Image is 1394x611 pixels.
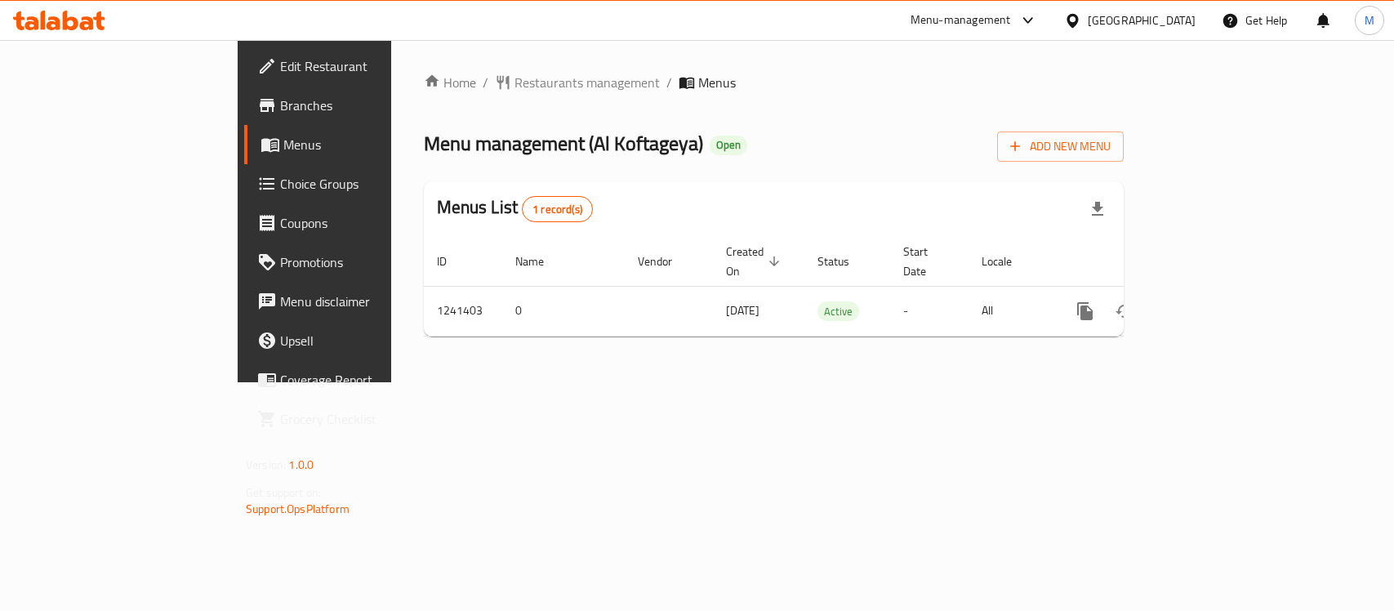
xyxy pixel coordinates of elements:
a: Choice Groups [244,164,470,203]
span: Get support on: [246,482,321,503]
button: Add New Menu [997,132,1124,162]
h2: Menus List [437,195,593,222]
button: more [1066,292,1105,331]
span: Coupons [280,213,457,233]
div: Total records count [522,196,593,222]
span: Grocery Checklist [280,409,457,429]
th: Actions [1053,237,1236,287]
li: / [666,73,672,92]
span: Created On [726,242,785,281]
span: Promotions [280,252,457,272]
a: Restaurants management [495,73,660,92]
td: 0 [502,286,625,336]
span: ID [437,252,468,271]
div: Active [817,301,859,321]
span: Menu management ( Al Koftageya ) [424,125,703,162]
span: Vendor [638,252,693,271]
a: Promotions [244,243,470,282]
div: Open [710,136,747,155]
a: Support.OpsPlatform [246,498,350,520]
a: Edit Restaurant [244,47,470,86]
li: / [483,73,488,92]
span: Coverage Report [280,370,457,390]
span: [DATE] [726,300,759,321]
a: Branches [244,86,470,125]
span: Choice Groups [280,174,457,194]
span: 1 record(s) [523,202,592,217]
span: Name [515,252,565,271]
button: Change Status [1105,292,1144,331]
div: Export file [1078,190,1117,229]
span: Upsell [280,331,457,350]
span: Restaurants management [514,73,660,92]
td: All [969,286,1053,336]
span: 1.0.0 [288,454,314,475]
a: Coupons [244,203,470,243]
div: [GEOGRAPHIC_DATA] [1088,11,1196,29]
span: Open [710,138,747,152]
a: Menus [244,125,470,164]
td: - [890,286,969,336]
div: Menu-management [911,11,1011,30]
a: Menu disclaimer [244,282,470,321]
span: M [1365,11,1374,29]
span: Add New Menu [1010,136,1111,157]
span: Locale [982,252,1033,271]
span: Menu disclaimer [280,292,457,311]
span: Status [817,252,871,271]
span: Branches [280,96,457,115]
span: Menus [698,73,736,92]
span: Start Date [903,242,949,281]
span: Version: [246,454,286,475]
a: Grocery Checklist [244,399,470,439]
span: Edit Restaurant [280,56,457,76]
a: Coverage Report [244,360,470,399]
span: Active [817,302,859,321]
table: enhanced table [424,237,1236,337]
span: Menus [283,135,457,154]
a: Upsell [244,321,470,360]
nav: breadcrumb [424,73,1124,92]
